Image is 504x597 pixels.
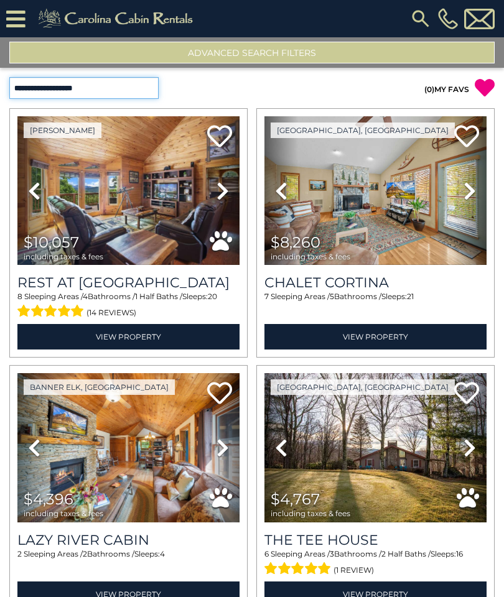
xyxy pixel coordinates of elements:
[207,381,232,407] a: Add to favorites
[330,549,334,558] span: 3
[83,549,87,558] span: 2
[424,85,469,94] a: (0)MY FAVS
[17,532,240,548] a: Lazy River Cabin
[24,509,103,517] span: including taxes & fees
[264,373,487,522] img: thumbnail_167757115.jpeg
[264,116,487,265] img: thumbnail_169786137.jpeg
[264,291,487,321] div: Sleeping Areas / Bathrooms / Sleeps:
[24,233,79,251] span: $10,057
[264,274,487,291] a: Chalet Cortina
[271,490,320,508] span: $4,767
[271,233,320,251] span: $8,260
[264,548,487,578] div: Sleeping Areas / Bathrooms / Sleeps:
[271,252,350,261] span: including taxes & fees
[32,6,203,31] img: Khaki-logo.png
[83,292,88,301] span: 4
[271,379,455,395] a: [GEOGRAPHIC_DATA], [GEOGRAPHIC_DATA]
[454,381,479,407] a: Add to favorites
[17,292,22,301] span: 8
[17,549,22,558] span: 2
[264,532,487,548] a: The Tee House
[264,324,487,349] a: View Property
[454,124,479,150] a: Add to favorites
[207,124,232,150] a: Add to favorites
[427,85,432,94] span: 0
[334,562,374,578] span: (1 review)
[24,490,73,508] span: $4,396
[17,548,240,578] div: Sleeping Areas / Bathrooms / Sleeps:
[407,292,414,301] span: 21
[271,123,455,138] a: [GEOGRAPHIC_DATA], [GEOGRAPHIC_DATA]
[24,379,175,395] a: Banner Elk, [GEOGRAPHIC_DATA]
[17,274,240,291] a: Rest at [GEOGRAPHIC_DATA]
[17,274,240,291] h3: Rest at Mountain Crest
[208,292,217,301] span: 20
[17,373,240,522] img: thumbnail_169465347.jpeg
[264,292,269,301] span: 7
[409,7,432,30] img: search-regular.svg
[9,42,495,63] button: Advanced Search Filters
[17,291,240,321] div: Sleeping Areas / Bathrooms / Sleeps:
[271,509,350,517] span: including taxes & fees
[135,292,182,301] span: 1 Half Baths /
[17,324,240,349] a: View Property
[264,549,269,558] span: 6
[435,8,461,29] a: [PHONE_NUMBER]
[160,549,165,558] span: 4
[24,123,101,138] a: [PERSON_NAME]
[381,549,431,558] span: 2 Half Baths /
[86,305,136,321] span: (14 reviews)
[424,85,434,94] span: ( )
[456,549,463,558] span: 16
[24,252,103,261] span: including taxes & fees
[17,116,240,265] img: thumbnail_164747674.jpeg
[330,292,334,301] span: 5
